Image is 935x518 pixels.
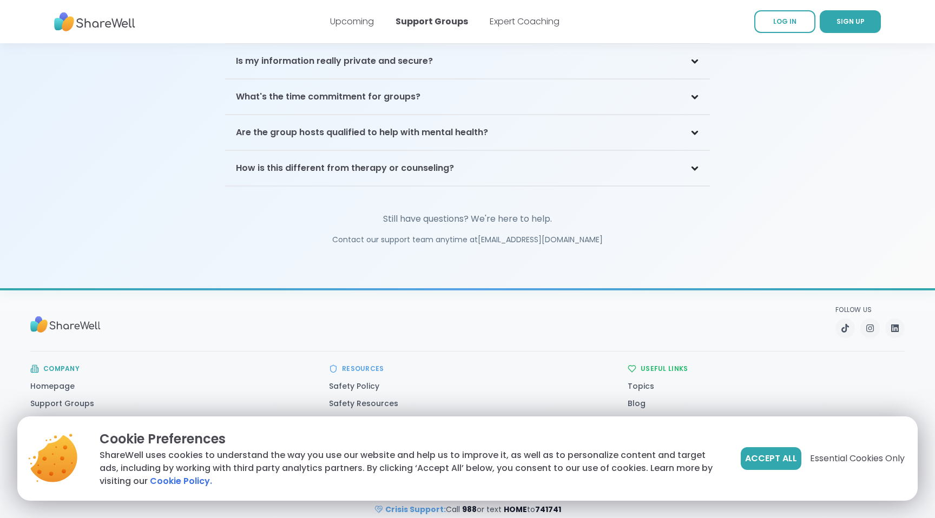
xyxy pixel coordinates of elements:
[329,398,398,409] a: Safety Resources
[225,234,710,245] p: Contact our support team anytime at [EMAIL_ADDRESS][DOMAIN_NAME]
[225,43,710,44] p: That's completely okay! Many members start by just listening, and some prefer to stay listeners l...
[504,504,527,515] strong: HOME
[885,318,905,338] a: LinkedIn
[628,398,646,409] a: Blog
[628,415,643,426] a: FAQ
[100,449,723,488] p: ShareWell uses cookies to understand the way you use our website and help us to improve it, as we...
[741,447,801,470] button: Accept All
[745,452,797,465] span: Accept All
[330,15,374,28] a: Upcoming
[385,504,561,515] span: Call or text to
[835,318,855,338] a: TikTok
[225,150,710,151] p: Our hosts aren't therapists—they're trained community members with lived experience in their topi...
[236,90,420,103] h3: What's the time commitment for groups?
[773,17,796,26] span: LOG IN
[100,429,723,449] p: Cookie Preferences
[820,10,881,33] a: SIGN UP
[385,504,446,515] strong: Crisis Support:
[236,162,454,175] h3: How is this different from therapy or counseling?
[810,452,905,465] span: Essential Cookies Only
[641,364,688,373] h3: Useful Links
[342,364,384,373] h3: Resources
[462,504,477,515] strong: 988
[30,311,101,338] img: Sharewell
[835,306,905,314] p: Follow Us
[236,126,488,139] h3: Are the group hosts qualified to help with mental health?
[329,381,379,391] a: Safety Policy
[54,7,135,37] img: ShareWell Nav Logo
[236,55,433,68] h3: Is my information really private and secure?
[150,475,212,488] a: Cookie Policy.
[490,15,559,28] a: Expert Coaching
[628,381,654,391] a: Topics
[30,398,94,409] a: Support Groups
[535,504,561,515] strong: 741741
[43,364,80,373] h3: Company
[837,17,865,26] span: SIGN UP
[860,318,880,338] a: Instagram
[754,10,815,33] a: LOG IN
[225,79,710,79] p: Yes. Groups use first names only, and you control what personal information you share. Your data ...
[396,15,468,28] a: Support Groups
[329,415,381,426] a: Host Training
[225,212,710,225] p: Still have questions? We're here to help.
[225,186,710,187] p: [MEDICAL_DATA] complements therapy beautifully but serves a different purpose. Therapy involves l...
[30,381,75,391] a: Homepage
[30,415,95,426] a: Expert Coaching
